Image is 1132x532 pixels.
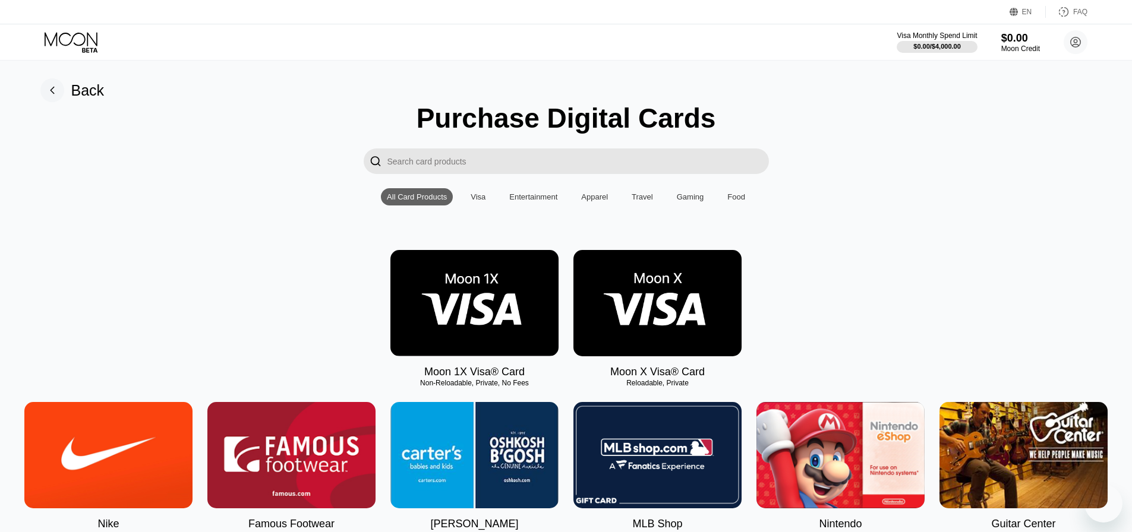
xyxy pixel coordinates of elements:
[387,148,769,174] input: Search card products
[364,148,387,174] div: 
[381,188,453,205] div: All Card Products
[1084,484,1122,522] iframe: Button to launch messaging window
[1001,45,1040,53] div: Moon Credit
[721,188,751,205] div: Food
[430,518,518,530] div: [PERSON_NAME]
[503,188,563,205] div: Entertainment
[581,192,608,201] div: Apparel
[1001,32,1040,53] div: $0.00Moon Credit
[632,518,682,530] div: MLB Shop
[913,43,961,50] div: $0.00 / $4,000.00
[819,518,862,530] div: Nintendo
[1022,8,1032,16] div: EN
[509,192,557,201] div: Entertainment
[575,188,614,205] div: Apparel
[573,379,742,387] div: Reloadable, Private
[1073,8,1087,16] div: FAQ
[727,192,745,201] div: Food
[1046,6,1087,18] div: FAQ
[97,518,119,530] div: Nike
[471,192,485,201] div: Visa
[370,154,381,168] div: 
[417,102,716,134] div: Purchase Digital Cards
[248,518,335,530] div: Famous Footwear
[626,188,659,205] div: Travel
[671,188,710,205] div: Gaming
[897,31,977,40] div: Visa Monthly Spend Limit
[677,192,704,201] div: Gaming
[424,366,525,378] div: Moon 1X Visa® Card
[40,78,105,102] div: Back
[991,518,1055,530] div: Guitar Center
[897,31,977,53] div: Visa Monthly Spend Limit$0.00/$4,000.00
[71,82,105,99] div: Back
[1001,32,1040,45] div: $0.00
[632,192,653,201] div: Travel
[610,366,705,378] div: Moon X Visa® Card
[390,379,559,387] div: Non-Reloadable, Private, No Fees
[387,192,447,201] div: All Card Products
[465,188,491,205] div: Visa
[1010,6,1046,18] div: EN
